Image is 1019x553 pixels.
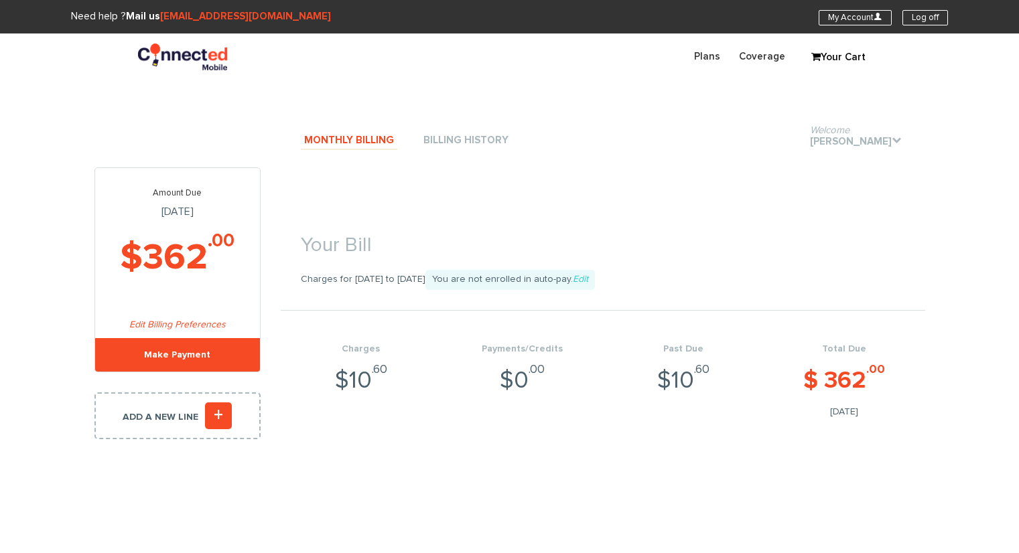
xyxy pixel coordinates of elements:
[94,392,261,439] a: Add a new line+
[71,11,331,21] span: Need help ?
[730,44,795,70] a: Coverage
[301,132,397,150] a: Monthly Billing
[281,344,442,354] h4: Charges
[810,125,850,135] span: Welcome
[129,320,226,329] a: Edit Billing Preferences
[281,311,442,432] li: $10
[529,364,545,376] sup: .00
[95,238,260,278] h2: $362
[160,11,331,21] a: [EMAIL_ADDRESS][DOMAIN_NAME]
[208,232,234,250] sup: .00
[441,311,603,432] li: $0
[902,10,948,25] a: Log off
[807,133,905,151] a: Welcome[PERSON_NAME].
[603,311,764,432] li: $10
[603,344,764,354] h4: Past Due
[425,270,595,290] span: You are not enrolled in auto-pay.
[805,48,872,68] a: Your Cart
[126,11,331,21] strong: Mail us
[764,344,925,354] h4: Total Due
[281,214,925,263] h1: Your Bill
[573,274,588,284] a: Edit
[874,12,882,21] i: U
[685,44,730,70] a: Plans
[95,338,260,372] a: Make Payment
[819,10,892,25] a: My AccountU
[205,402,232,429] i: +
[95,188,260,199] p: Amount Due
[764,311,925,432] li: $ 362
[441,344,603,354] h4: Payments/Credits
[866,364,885,376] sup: .00
[420,132,512,150] a: Billing History
[694,364,709,376] sup: .60
[372,364,387,376] sup: .60
[764,405,925,418] span: [DATE]
[281,270,925,290] p: Charges for [DATE] to [DATE]
[95,188,260,218] h3: [DATE]
[892,135,902,145] i: .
